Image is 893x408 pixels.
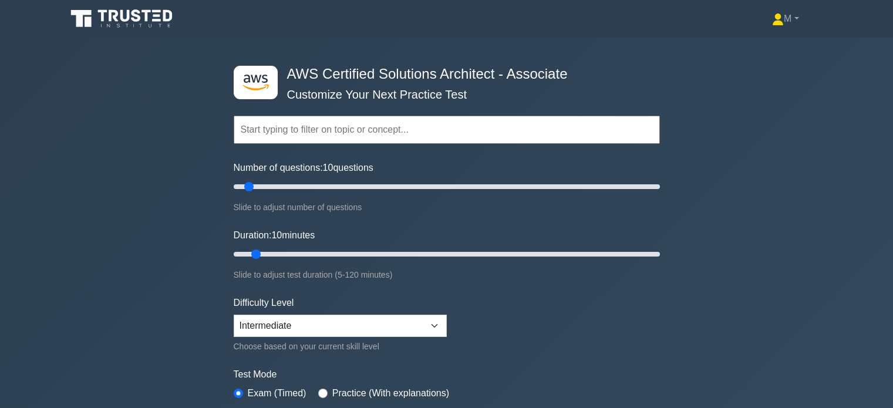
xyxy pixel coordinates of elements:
label: Practice (With explanations) [332,386,449,400]
input: Start typing to filter on topic or concept... [234,116,660,144]
label: Duration: minutes [234,228,315,242]
a: M [744,7,827,31]
label: Exam (Timed) [248,386,306,400]
label: Difficulty Level [234,296,294,310]
span: 10 [271,230,282,240]
h4: AWS Certified Solutions Architect - Associate [282,66,602,83]
div: Slide to adjust number of questions [234,200,660,214]
div: Slide to adjust test duration (5-120 minutes) [234,268,660,282]
div: Choose based on your current skill level [234,339,447,353]
label: Number of questions: questions [234,161,373,175]
label: Test Mode [234,367,660,382]
span: 10 [323,163,333,173]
